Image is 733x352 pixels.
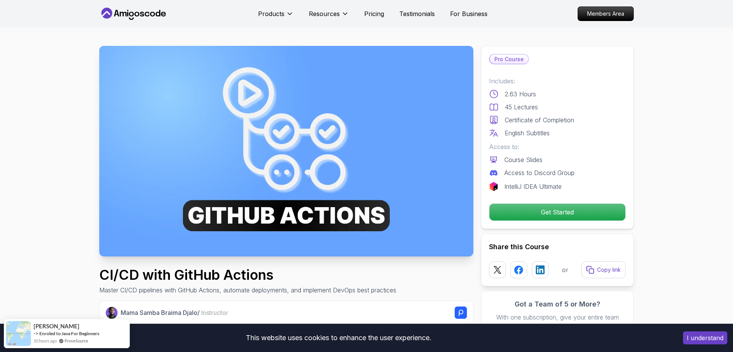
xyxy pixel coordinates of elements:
[258,9,294,24] button: Products
[258,9,284,18] p: Products
[399,9,435,18] a: Testimonials
[505,102,538,112] p: 45 Lectures
[34,330,39,336] span: ->
[489,299,626,310] h3: Got a Team of 5 or More?
[489,204,625,221] p: Get Started
[6,329,672,346] div: This website uses cookies to enhance the user experience.
[504,182,562,191] p: IntelliJ IDEA Ultimate
[489,313,626,331] p: With one subscription, give your entire team access to all courses and features.
[504,155,542,164] p: Course Slides
[450,9,488,18] a: For Business
[489,76,626,86] p: Includes:
[121,308,228,317] p: Mama Samba Braima Djalo /
[65,337,88,344] a: ProveSource
[34,323,79,329] span: [PERSON_NAME]
[6,321,31,346] img: provesource social proof notification image
[683,331,727,344] button: Accept cookies
[364,9,384,18] a: Pricing
[505,128,550,138] p: English Subtitles
[686,304,733,341] iframe: chat widget
[106,307,118,319] img: Nelson Djalo
[504,168,575,177] p: Access to Discord Group
[99,267,396,282] h1: CI/CD with GitHub Actions
[505,115,574,125] p: Certificate of Completion
[489,242,626,252] h2: Share this Course
[489,182,498,191] img: jetbrains logo
[505,89,536,99] p: 2.63 Hours
[39,331,99,336] a: Enroled to Java For Beginners
[309,9,340,18] p: Resources
[578,6,634,21] a: Members Area
[99,285,396,295] p: Master CI/CD pipelines with GitHub Actions, automate deployments, and implement DevOps best pract...
[489,142,626,151] p: Access to:
[489,203,626,221] button: Get Started
[34,337,57,344] span: 10 hours ago
[597,266,621,274] p: Copy link
[99,46,473,256] img: ci-cd-with-github-actions_thumbnail
[309,9,349,24] button: Resources
[490,55,528,64] p: Pro Course
[201,309,228,316] span: Instructor
[562,265,568,274] p: or
[578,7,633,21] p: Members Area
[581,261,626,278] button: Copy link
